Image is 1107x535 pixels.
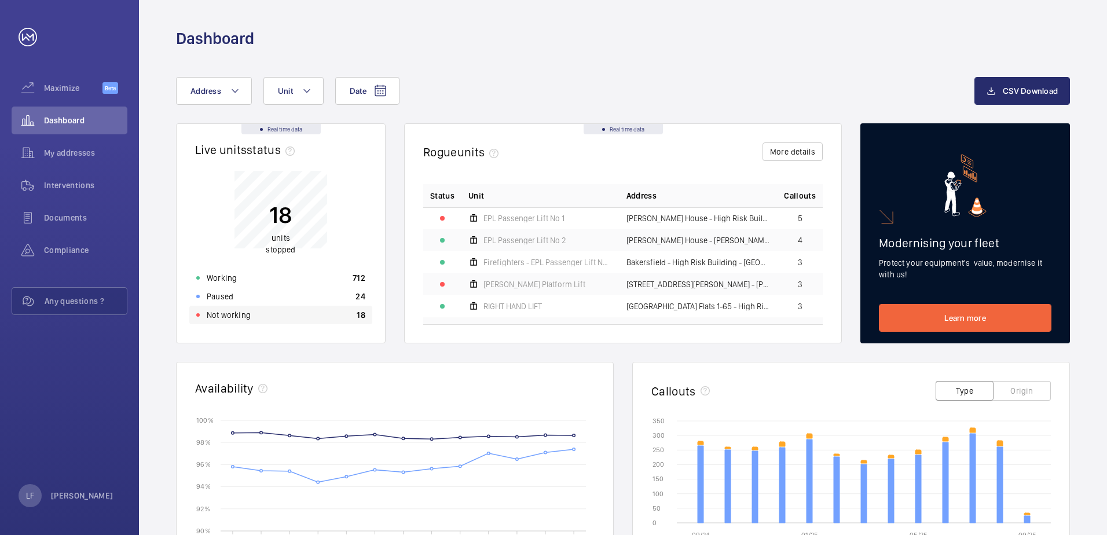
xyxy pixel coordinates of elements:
p: Protect your equipment's value, modernise it with us! [879,257,1051,280]
text: 100 % [196,416,214,424]
a: Learn more [879,304,1051,332]
div: Real time data [241,124,321,134]
p: Status [430,190,454,201]
span: Interventions [44,179,127,191]
span: 3 [798,280,802,288]
span: units [457,145,504,159]
span: Compliance [44,244,127,256]
span: Unit [468,190,484,201]
text: 90 % [196,526,211,534]
span: 3 [798,258,802,266]
text: 300 [653,431,665,439]
span: Date [350,86,366,96]
span: 5 [798,214,802,222]
button: Origin [993,381,1051,401]
span: Maximize [44,82,102,94]
p: Not working [207,309,251,321]
span: Dashboard [44,115,127,126]
span: My addresses [44,147,127,159]
img: marketing-card.svg [944,154,987,217]
span: EPL Passenger Lift No 2 [483,236,566,244]
span: Address [190,86,221,96]
text: 0 [653,519,657,527]
span: Firefighters - EPL Passenger Lift No 2 [483,258,613,266]
text: 100 [653,490,664,498]
text: 92 % [196,504,210,512]
p: units [266,232,295,255]
p: 18 [357,309,365,321]
p: Working [207,272,237,284]
span: Bakersfield - High Risk Building - [GEOGRAPHIC_DATA] [626,258,771,266]
span: RIGHT HAND LIFT [483,302,542,310]
text: 96 % [196,460,211,468]
text: 94 % [196,482,211,490]
p: LF [26,490,34,501]
span: [GEOGRAPHIC_DATA] Flats 1-65 - High Risk Building - [GEOGRAPHIC_DATA] 1-65 [626,302,771,310]
button: Date [335,77,399,105]
span: EPL Passenger Lift No 1 [483,214,565,222]
span: Address [626,190,657,201]
span: stopped [266,245,295,254]
span: [PERSON_NAME] Platform Lift [483,280,585,288]
button: More details [763,142,823,161]
text: 50 [653,504,661,512]
button: Address [176,77,252,105]
p: 712 [353,272,365,284]
h2: Rogue [423,145,503,159]
span: [PERSON_NAME] House - High Risk Building - [PERSON_NAME][GEOGRAPHIC_DATA] [626,214,771,222]
span: CSV Download [1003,86,1058,96]
h2: Callouts [651,384,696,398]
button: Type [936,381,994,401]
span: Documents [44,212,127,223]
span: [STREET_ADDRESS][PERSON_NAME] - [PERSON_NAME][GEOGRAPHIC_DATA] [626,280,771,288]
h2: Availability [195,381,254,395]
p: [PERSON_NAME] [51,490,113,501]
h2: Live units [195,142,299,157]
h2: Modernising your fleet [879,236,1051,250]
p: 24 [355,291,365,302]
span: Beta [102,82,118,94]
span: status [247,142,299,157]
span: Unit [278,86,293,96]
p: Paused [207,291,233,302]
span: Any questions ? [45,295,127,307]
button: Unit [263,77,324,105]
text: 350 [653,417,665,425]
span: 4 [798,236,802,244]
text: 98 % [196,438,211,446]
span: [PERSON_NAME] House - [PERSON_NAME][GEOGRAPHIC_DATA] [626,236,771,244]
text: 150 [653,475,664,483]
div: Real time data [584,124,663,134]
span: 3 [798,302,802,310]
p: 18 [266,200,295,229]
text: 200 [653,460,664,468]
button: CSV Download [974,77,1070,105]
span: Callouts [784,190,816,201]
text: 250 [653,446,664,454]
h1: Dashboard [176,28,254,49]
